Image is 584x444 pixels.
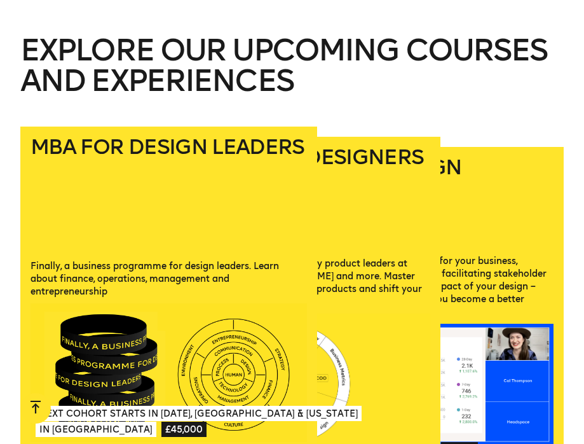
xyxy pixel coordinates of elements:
[36,406,362,421] span: Next Cohort Starts in [DATE], [GEOGRAPHIC_DATA] & [US_STATE]
[20,35,564,127] h2: Explore our upcoming courses and experiences
[36,422,156,437] span: In [GEOGRAPHIC_DATA]
[161,422,207,437] span: £45,000
[31,260,307,298] p: Finally, a business programme for design leaders. Learn about finance, operations, management and...
[31,137,307,245] h2: MBA for Design Leaders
